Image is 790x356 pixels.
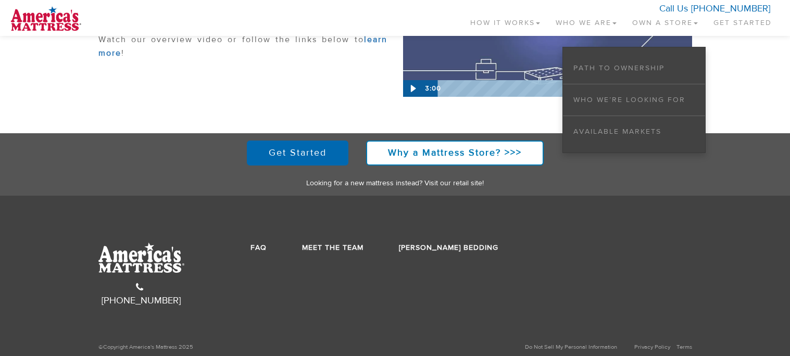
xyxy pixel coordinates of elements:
button: Play Video [403,80,423,97]
a: [PHONE_NUMBER] [691,3,770,15]
div: Playbar [445,80,608,97]
a: [PHONE_NUMBER] [102,282,181,307]
a: Who We Are [548,5,624,36]
span: ©Copyright America's Mattress 2025 [98,343,193,351]
a: Get Started [247,141,348,166]
a: Why a Mattress Store? >>> [366,141,544,166]
a: [PERSON_NAME] Bedding [399,243,498,252]
a: How It Works [462,5,548,36]
div: Chapter Markers [438,80,613,97]
img: AmMat-Logo-White.svg [98,243,184,272]
a: Meet the Team [302,243,363,252]
img: logo [10,5,81,31]
a: Do Not Sell My Personal Information [513,338,629,355]
a: FAQ [250,243,267,252]
a: Privacy Policy [634,343,670,351]
a: Path to Ownership [573,63,664,73]
a: learn more [98,34,387,58]
a: Who We’re Looking For [573,95,685,105]
strong: Why a Mattress Store? >>> [388,147,522,159]
a: Own a Store [624,5,706,36]
span: Call Us [659,3,688,15]
a: Get Started [706,5,780,36]
a: Available Markets [573,127,661,136]
a: Terms [676,343,692,351]
a: Looking for a new mattress instead? Visit our retail site! [306,179,484,188]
